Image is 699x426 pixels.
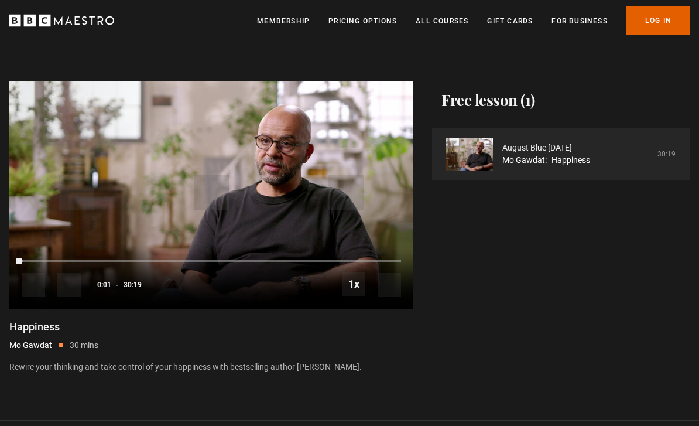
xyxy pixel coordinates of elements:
a: For business [551,15,607,27]
p: 30 mins [70,339,98,352]
a: Membership [257,15,310,27]
span: 30:19 [124,274,142,295]
p: Happiness [9,319,413,335]
p: Rewire your thinking and take control of your happiness with bestselling author [PERSON_NAME]. [9,361,413,373]
a: All Courses [416,15,468,27]
div: Progress Bar [22,260,401,262]
a: Gift Cards [487,15,533,27]
button: Pause [22,273,45,297]
p: Mo Gawdat [9,339,52,352]
video-js: Video Player [9,81,413,309]
a: Pricing Options [328,15,397,27]
button: Playback Rate [342,272,365,296]
span: 0:01 [97,274,111,295]
svg: BBC Maestro [9,12,114,29]
nav: Primary [257,6,690,35]
a: Mo Gawdat: Happiness [502,154,590,166]
button: Fullscreen [378,273,401,297]
a: Log In [626,6,690,35]
h2: Free lesson (1) [432,81,690,119]
span: - [116,281,119,289]
button: Mute [57,273,81,297]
